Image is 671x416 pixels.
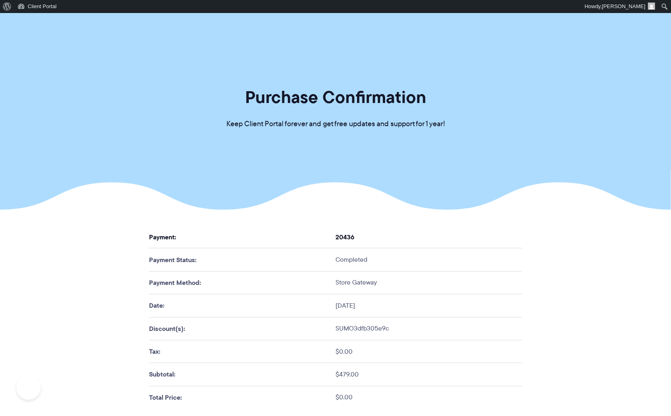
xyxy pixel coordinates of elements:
strong: Tax: [149,346,160,356]
td: $479.00 [335,363,522,386]
p: Keep Client Portal forever and get free updates and support for 1 year! [226,118,445,130]
span: [PERSON_NAME] [602,3,645,9]
strong: Subtotal: [149,369,175,379]
h1: Purchase Confirmation [245,86,426,108]
td: $0.00 [335,386,522,409]
strong: Payment Status: [149,255,197,265]
td: $0.00 [335,340,522,363]
strong: Total Price: [149,392,182,402]
td: Completed [335,248,522,271]
strong: Discount(s): [149,324,185,333]
strong: Payment Method: [149,278,201,287]
td: SUMO3dfb305e9c [335,317,522,340]
th: 20436 [335,226,522,248]
strong: Payment: [149,232,176,242]
iframe: Toggle Customer Support [16,375,41,400]
td: Store Gateway [335,271,522,294]
strong: Date: [149,300,164,310]
td: [DATE] [335,294,522,317]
